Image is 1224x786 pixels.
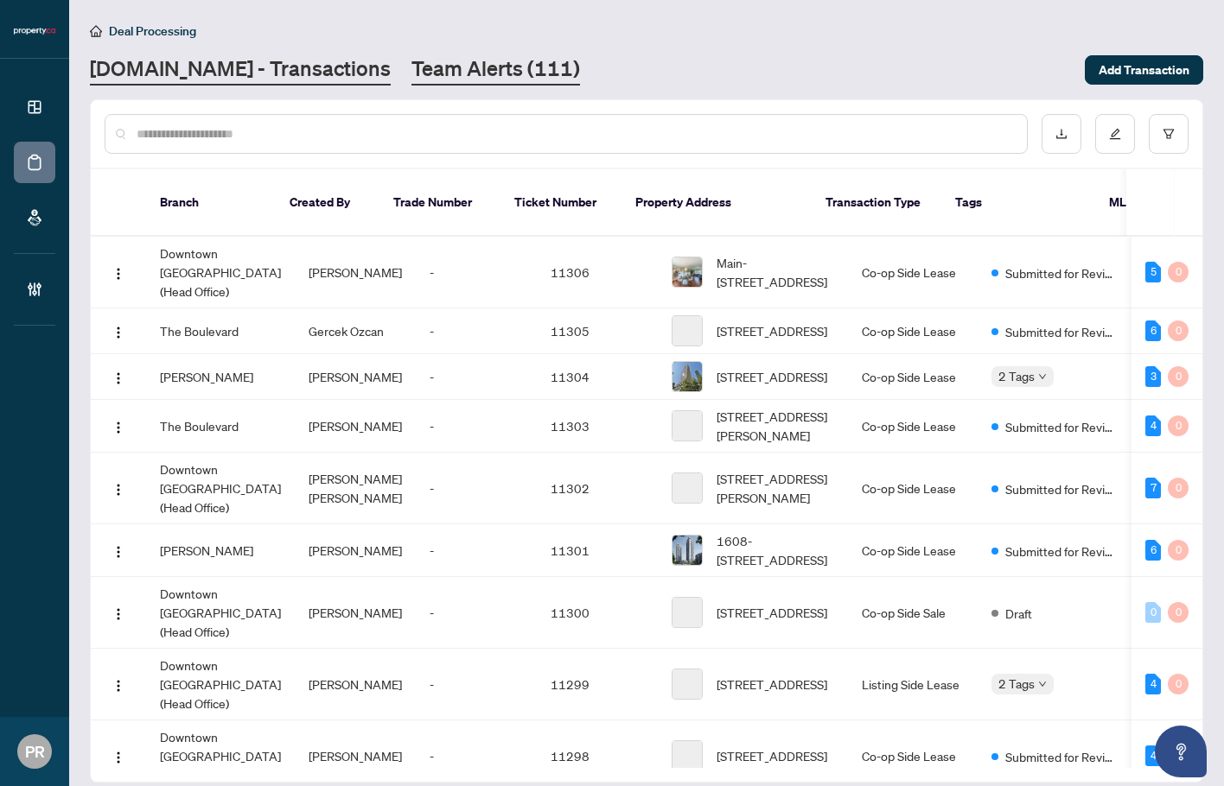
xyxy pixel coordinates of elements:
[537,237,658,308] td: 11306
[717,407,834,445] span: [STREET_ADDRESS][PERSON_NAME]
[1168,602,1189,623] div: 0
[1145,320,1161,341] div: 6
[1038,372,1047,381] span: down
[309,323,384,339] span: Gercek Ozcan
[717,253,834,291] span: Main-[STREET_ADDRESS]
[276,169,379,237] th: Created By
[1145,540,1161,561] div: 6
[109,23,196,39] span: Deal Processing
[416,577,537,649] td: -
[1168,366,1189,387] div: 0
[146,308,295,354] td: The Boulevard
[1109,128,1121,140] span: edit
[105,474,132,502] button: Logo
[1005,417,1118,436] span: Submitted for Review
[105,742,132,770] button: Logo
[537,354,658,400] td: 11304
[812,169,941,237] th: Transaction Type
[537,453,658,524] td: 11302
[146,400,295,453] td: The Boulevard
[14,26,55,36] img: logo
[112,607,125,621] img: Logo
[1145,602,1161,623] div: 0
[25,739,45,764] span: PR
[146,453,295,524] td: Downtown [GEOGRAPHIC_DATA] (Head Office)
[1145,478,1161,498] div: 7
[998,674,1035,694] span: 2 Tags
[537,649,658,720] td: 11299
[105,670,132,698] button: Logo
[848,400,978,453] td: Co-op Side Lease
[1168,674,1189,694] div: 0
[537,524,658,577] td: 11301
[848,649,978,720] td: Listing Side Lease
[1005,479,1118,498] span: Submitted for Review
[105,317,132,345] button: Logo
[1145,366,1161,387] div: 3
[673,362,702,391] img: thumbnail-img
[309,676,402,692] span: [PERSON_NAME]
[112,371,125,385] img: Logo
[309,542,402,558] span: [PERSON_NAME]
[1099,56,1189,84] span: Add Transaction
[1005,604,1032,623] span: Draft
[673,257,702,287] img: thumbnail-img
[1168,262,1189,282] div: 0
[1168,540,1189,561] div: 0
[112,751,125,764] img: Logo
[146,577,295,649] td: Downtown [GEOGRAPHIC_DATA] (Head Office)
[309,471,402,505] span: [PERSON_NAME] [PERSON_NAME]
[146,649,295,720] td: Downtown [GEOGRAPHIC_DATA] (Head Office)
[112,483,125,497] img: Logo
[1005,322,1118,341] span: Submitted for Review
[416,237,537,308] td: -
[717,531,834,569] span: 1608-[STREET_ADDRESS]
[416,453,537,524] td: -
[112,545,125,559] img: Logo
[309,369,402,384] span: [PERSON_NAME]
[1145,262,1161,282] div: 5
[1042,114,1081,154] button: download
[941,169,1095,237] th: Tags
[1163,128,1175,140] span: filter
[112,267,125,281] img: Logo
[1038,680,1047,688] span: down
[411,54,580,86] a: Team Alerts (111)
[105,412,132,440] button: Logo
[112,326,125,339] img: Logo
[1145,674,1161,694] div: 4
[1149,114,1189,154] button: filter
[105,536,132,564] button: Logo
[105,258,132,286] button: Logo
[717,469,834,507] span: [STREET_ADDRESS][PERSON_NAME]
[717,746,827,765] span: [STREET_ADDRESS]
[309,418,402,434] span: [PERSON_NAME]
[1005,263,1118,282] span: Submitted for Review
[379,169,500,237] th: Trade Number
[673,536,702,565] img: thumbnail-img
[848,354,978,400] td: Co-op Side Lease
[1095,169,1199,237] th: MLS #
[848,308,978,354] td: Co-op Side Lease
[717,321,827,340] span: [STREET_ADDRESS]
[416,308,537,354] td: -
[1085,55,1203,85] button: Add Transaction
[717,603,827,622] span: [STREET_ADDRESS]
[1005,542,1118,561] span: Submitted for Review
[146,169,276,237] th: Branch
[537,400,658,453] td: 11303
[1005,747,1118,766] span: Submitted for Review
[90,25,102,37] span: home
[416,524,537,577] td: -
[1145,415,1161,436] div: 4
[848,524,978,577] td: Co-op Side Lease
[500,169,622,237] th: Ticket Number
[416,649,537,720] td: -
[309,605,402,620] span: [PERSON_NAME]
[717,675,827,694] span: [STREET_ADDRESS]
[90,54,391,86] a: [DOMAIN_NAME] - Transactions
[105,599,132,626] button: Logo
[112,679,125,693] img: Logo
[1168,478,1189,498] div: 0
[1168,415,1189,436] div: 0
